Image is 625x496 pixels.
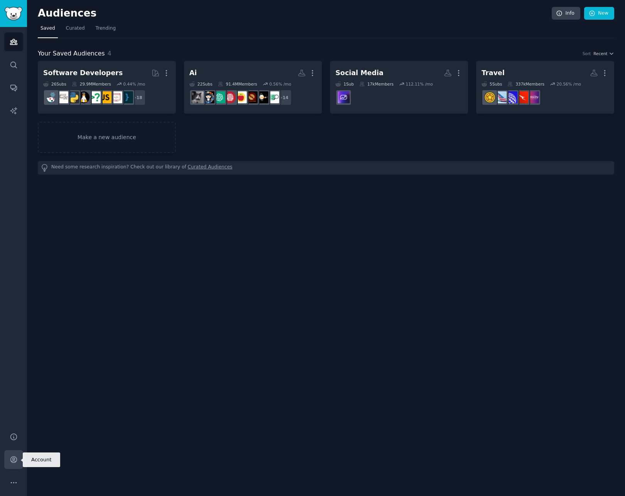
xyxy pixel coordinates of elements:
[338,91,350,103] img: SocialMediaLounge
[184,61,322,114] a: Ai22Subs91.4MMembers0.56% /mo+14jobboardsearchIsaacArthurArtistHateTeacherstodayilearnedChatGPTai...
[110,91,122,103] img: webdev
[516,91,528,103] img: QantasFrequentFlyer
[276,89,292,106] div: + 14
[269,81,291,87] div: 0.56 % /mo
[484,91,496,103] img: pointstravel
[38,7,552,20] h2: Audiences
[192,91,204,103] img: memes
[123,81,145,87] div: 0.44 % /mo
[188,164,232,172] a: Curated Audiences
[583,51,591,56] div: Sort
[45,91,57,103] img: reactjs
[505,91,517,103] img: unitedairlines
[556,81,581,87] div: 20.56 % /mo
[89,91,101,103] img: cscareerquestions
[359,81,394,87] div: 17k Members
[43,81,66,87] div: 26 Sub s
[189,81,212,87] div: 22 Sub s
[330,61,468,114] a: Social Media1Sub17kMembers112.11% /moSocialMediaLounge
[121,91,133,103] img: programming
[476,61,614,114] a: Travel5Subs337kMembers20.56% /moVelocityFrequentFlyerQantasFrequentFlyerunitedairlinesamericanair...
[38,161,614,175] div: Need some research inspiration? Check out our library of
[218,81,257,87] div: 91.4M Members
[335,81,354,87] div: 1 Sub
[552,7,580,20] a: Info
[72,81,111,87] div: 29.9M Members
[63,22,88,38] a: Curated
[267,91,279,103] img: jobboardsearch
[584,7,614,20] a: New
[593,51,614,56] button: Recent
[38,61,176,114] a: Software Developers26Subs29.9MMembers0.44% /mo+18programmingwebdevjavascriptcscareerquestionslinu...
[38,122,176,153] a: Make a new audience
[189,68,197,78] div: Ai
[202,91,214,103] img: aiArt
[108,50,111,57] span: 4
[38,22,58,38] a: Saved
[507,81,544,87] div: 337k Members
[38,49,105,59] span: Your Saved Audiences
[66,25,85,32] span: Curated
[482,68,505,78] div: Travel
[78,91,90,103] img: linux
[96,25,116,32] span: Trending
[406,81,433,87] div: 112.11 % /mo
[99,91,111,103] img: javascript
[40,25,55,32] span: Saved
[495,91,507,103] img: americanairlines
[56,91,68,103] img: learnpython
[213,91,225,103] img: ChatGPT
[43,68,123,78] div: Software Developers
[527,91,539,103] img: VelocityFrequentFlyer
[235,91,247,103] img: Teachers
[93,22,118,38] a: Trending
[67,91,79,103] img: Python
[593,51,607,56] span: Recent
[246,91,258,103] img: ArtistHate
[5,7,22,20] img: GummySearch logo
[130,89,146,106] div: + 18
[256,91,268,103] img: IsaacArthur
[482,81,502,87] div: 5 Sub s
[335,68,384,78] div: Social Media
[224,91,236,103] img: todayilearned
